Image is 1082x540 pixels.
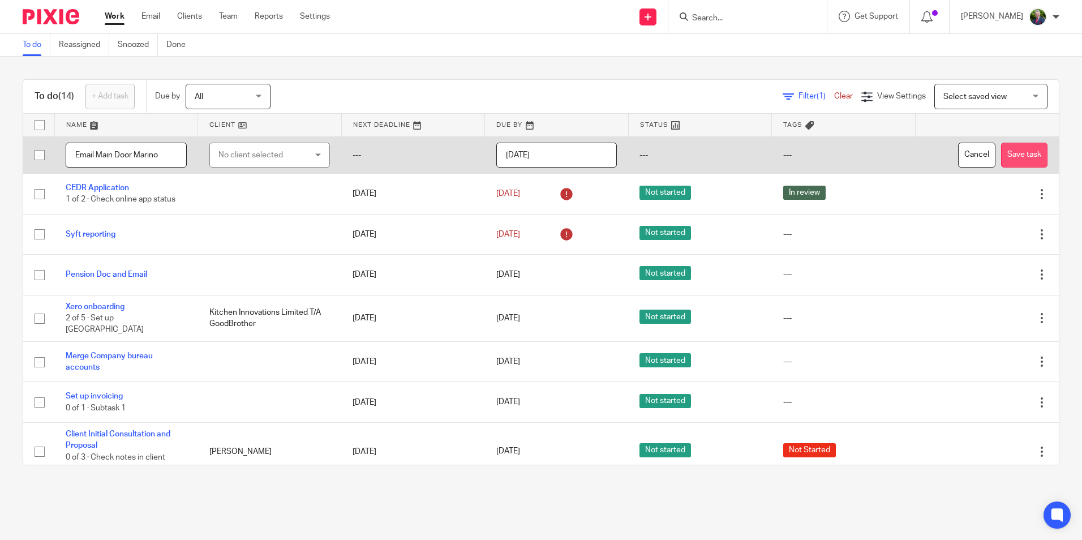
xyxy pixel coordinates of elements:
[341,382,485,422] td: [DATE]
[496,190,520,198] span: [DATE]
[817,92,826,100] span: (1)
[341,342,485,382] td: [DATE]
[341,214,485,254] td: [DATE]
[118,34,158,56] a: Snoozed
[639,226,691,240] span: Not started
[855,12,898,20] span: Get Support
[783,397,904,408] div: ---
[66,196,175,204] span: 1 of 2 · Check online app status
[943,93,1007,101] span: Select saved view
[66,392,123,400] a: Set up invoicing
[496,271,520,278] span: [DATE]
[639,310,691,324] span: Not started
[255,11,283,22] a: Reports
[798,92,834,100] span: Filter
[23,9,79,24] img: Pixie
[628,136,772,174] td: ---
[66,314,144,334] span: 2 of 5 · Set up [GEOGRAPHIC_DATA]
[198,422,342,481] td: [PERSON_NAME]
[496,143,617,168] input: Pick a date
[496,358,520,366] span: [DATE]
[341,422,485,481] td: [DATE]
[66,453,165,473] span: 0 of 3 · Check notes in client contact
[341,174,485,214] td: [DATE]
[198,295,342,341] td: Kitchen Innovations Limited T/A GoodBrother
[639,266,691,280] span: Not started
[496,448,520,456] span: [DATE]
[219,11,238,22] a: Team
[496,314,520,322] span: [DATE]
[783,122,802,128] span: Tags
[300,11,330,22] a: Settings
[877,92,926,100] span: View Settings
[496,230,520,238] span: [DATE]
[155,91,180,102] p: Due by
[195,93,203,101] span: All
[691,14,793,24] input: Search
[177,11,202,22] a: Clients
[783,269,904,280] div: ---
[783,186,826,200] span: In review
[166,34,194,56] a: Done
[958,143,995,168] button: Cancel
[783,443,836,457] span: Not Started
[1029,8,1047,26] img: download.png
[141,11,160,22] a: Email
[23,34,50,56] a: To do
[834,92,853,100] a: Clear
[66,430,170,449] a: Client Initial Consultation and Proposal
[59,34,109,56] a: Reassigned
[35,91,74,102] h1: To do
[639,443,691,457] span: Not started
[66,271,147,278] a: Pension Doc and Email
[58,92,74,101] span: (14)
[66,303,124,311] a: Xero onboarding
[105,11,124,22] a: Work
[496,398,520,406] span: [DATE]
[341,255,485,295] td: [DATE]
[66,404,126,412] span: 0 of 1 · Subtask 1
[66,230,115,238] a: Syft reporting
[66,352,153,371] a: Merge Company bureau accounts
[961,11,1023,22] p: [PERSON_NAME]
[783,356,904,367] div: ---
[783,229,904,240] div: ---
[218,143,307,167] div: No client selected
[772,136,916,174] td: ---
[341,295,485,341] td: [DATE]
[783,312,904,324] div: ---
[66,143,187,168] input: Task name
[639,186,691,200] span: Not started
[639,353,691,367] span: Not started
[85,84,135,109] a: + Add task
[341,136,485,174] td: ---
[639,394,691,408] span: Not started
[1001,143,1047,168] button: Save task
[66,184,129,192] a: CEDR Application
